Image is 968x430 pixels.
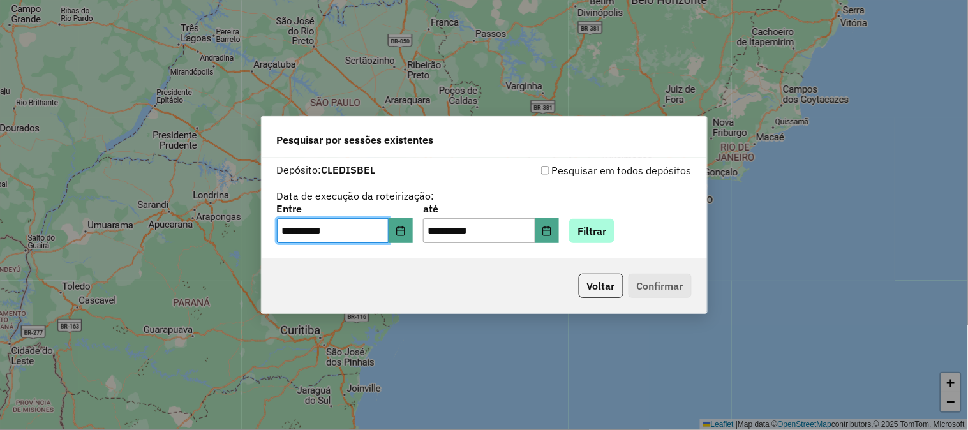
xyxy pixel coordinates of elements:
label: até [423,201,559,216]
button: Voltar [579,274,623,298]
strong: CLEDISBEL [322,163,376,176]
div: Pesquisar em todos depósitos [484,163,692,178]
button: Choose Date [389,218,413,244]
span: Pesquisar por sessões existentes [277,132,434,147]
button: Choose Date [535,218,560,244]
label: Data de execução da roteirização: [277,188,435,204]
label: Entre [277,201,413,216]
label: Depósito: [277,162,376,177]
button: Filtrar [569,219,614,243]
